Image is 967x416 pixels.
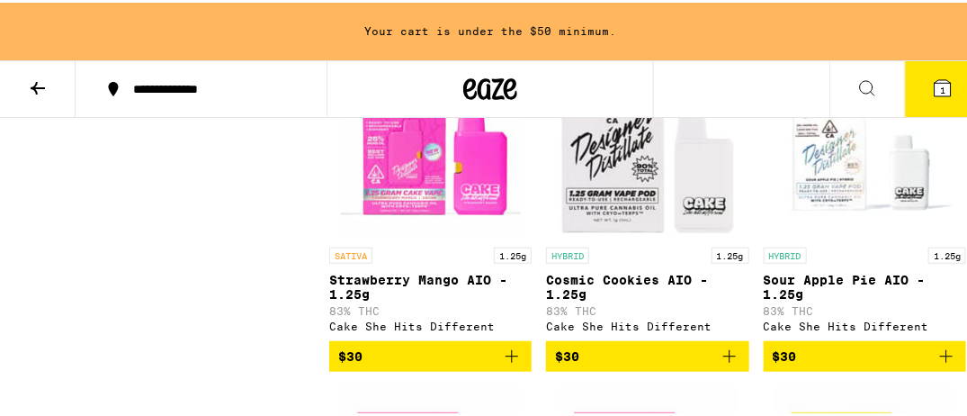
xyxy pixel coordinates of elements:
span: $30 [773,347,797,361]
p: 83% THC [764,303,966,314]
a: Open page for Cosmic Cookies AIO - 1.25g from Cake She Hits Different [546,56,748,339]
div: Cake She Hits Different [329,318,532,330]
img: Cake She Hits Different - Strawberry Mango AIO - 1.25g [341,56,521,236]
button: Add to bag [546,339,748,369]
div: Cake She Hits Different [764,318,966,330]
p: Cosmic Cookies AIO - 1.25g [546,270,748,299]
p: Sour Apple Pie AIO - 1.25g [764,270,966,299]
span: $30 [555,347,579,361]
span: Hi. Need any help? [11,13,130,27]
p: HYBRID [546,245,589,261]
a: Open page for Sour Apple Pie AIO - 1.25g from Cake She Hits Different [764,56,966,339]
p: 83% THC [546,303,748,314]
button: Add to bag [764,339,966,369]
img: Cake She Hits Different - Sour Apple Pie AIO - 1.25g [774,56,954,236]
a: Open page for Strawberry Mango AIO - 1.25g from Cake She Hits Different [329,56,532,339]
p: SATIVA [329,245,372,261]
button: Add to bag [329,339,532,369]
span: $30 [338,347,363,361]
p: HYBRID [764,245,807,261]
img: Cake She Hits Different - Cosmic Cookies AIO - 1.25g [558,56,738,236]
p: 1.25g [494,245,532,261]
p: Strawberry Mango AIO - 1.25g [329,270,532,299]
div: Cake She Hits Different [546,318,748,330]
p: 1.25g [712,245,749,261]
p: 1.25g [928,245,966,261]
span: 1 [940,82,945,93]
p: 83% THC [329,303,532,314]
